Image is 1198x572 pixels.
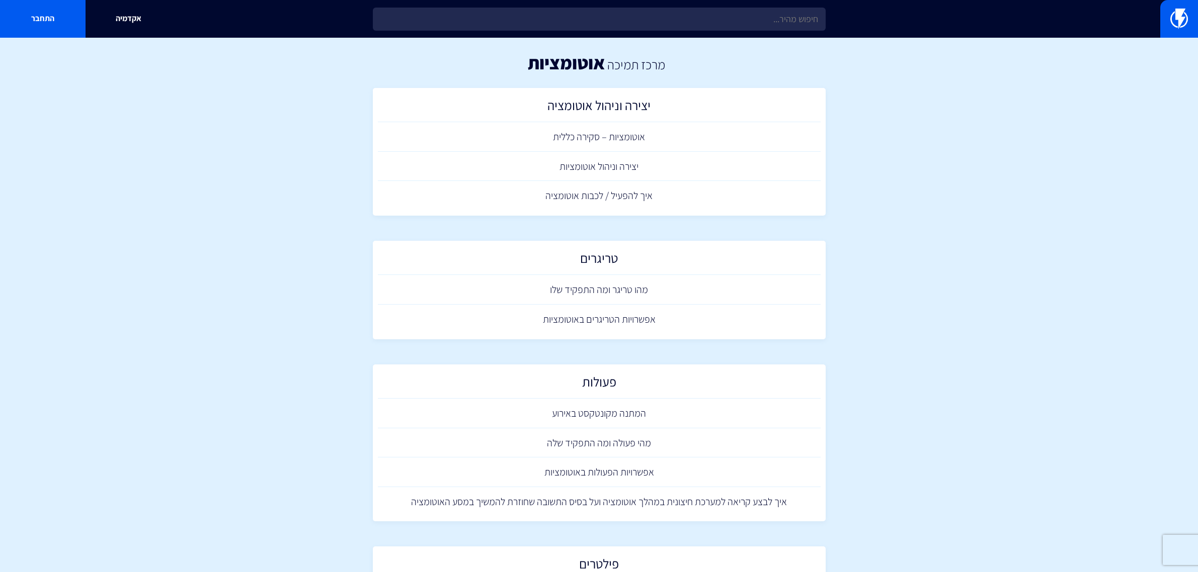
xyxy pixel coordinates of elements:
a: טריגרים [378,246,821,275]
a: איך להפעיל / לכבות אוטומציה [378,181,821,211]
a: פעולות [378,369,821,399]
h2: טריגרים [383,251,816,270]
a: אפשרויות הפעולות באוטומציות [378,457,821,487]
a: אוטומציות – סקירה כללית [378,122,821,152]
h1: אוטומציות [528,53,605,73]
a: אפשרויות הטריגרים באוטומציות [378,305,821,334]
a: איך לבצע קריאה למערכת חיצונית במהלך אוטומציה ועל בסיס התשובה שחוזרת להמשיך במסע האוטומציה [378,487,821,517]
a: מרכז תמיכה [607,56,665,73]
a: המתנה מקונטקסט באירוע [378,399,821,428]
a: מהו טריגר ומה התפקיד שלו [378,275,821,305]
a: יצירה וניהול אוטומציה [378,93,821,123]
h2: פעולות [383,374,816,394]
a: יצירה וניהול אוטומציות [378,152,821,181]
h2: יצירה וניהול אוטומציה [383,98,816,118]
a: מהי פעולה ומה התפקיד שלה [378,428,821,458]
input: חיפוש מהיר... [373,8,826,31]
